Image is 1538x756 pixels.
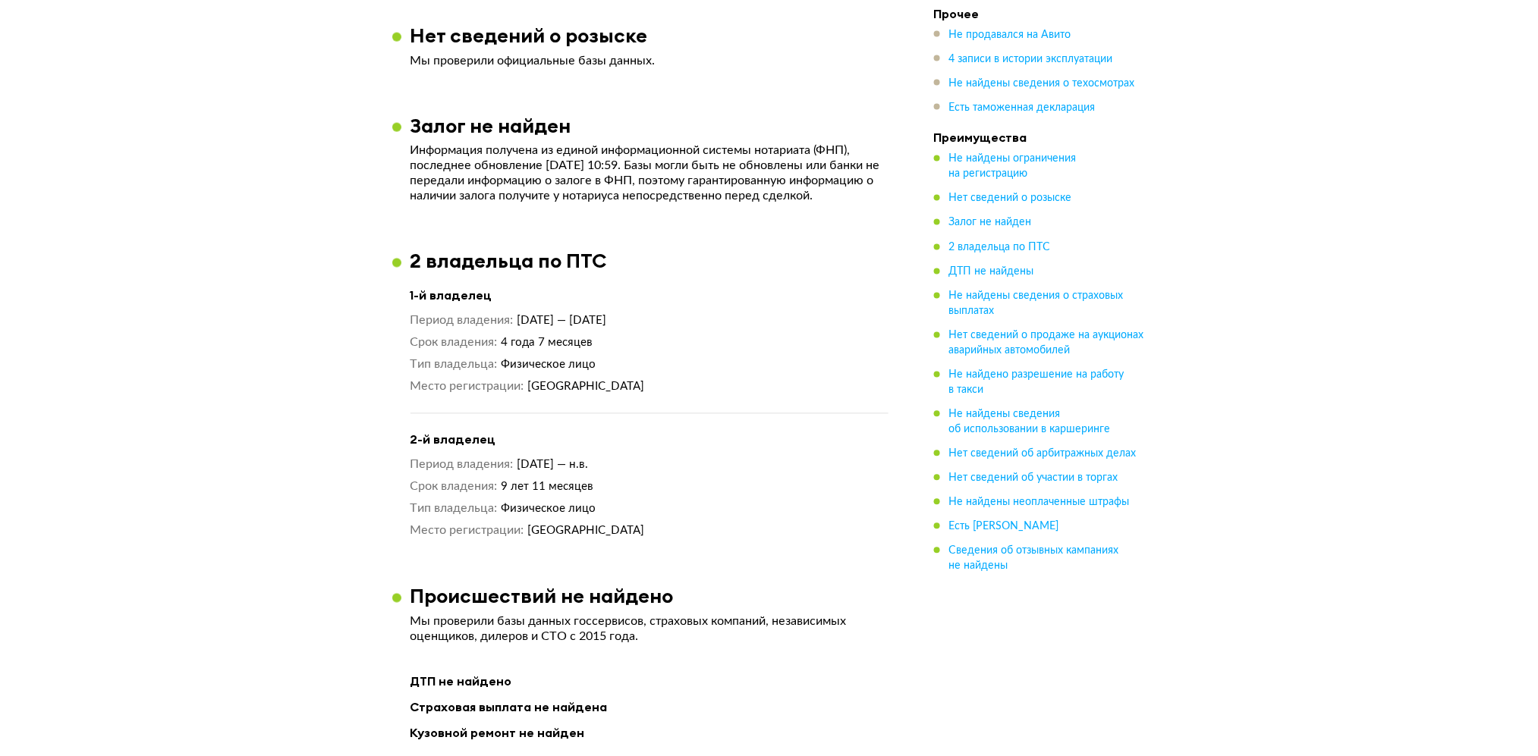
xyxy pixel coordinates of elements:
[501,503,596,515] span: Физическое лицо
[517,460,588,471] span: [DATE] — н.в.
[410,457,514,473] dt: Период владения
[949,154,1077,180] span: Не найдены ограничения на регистрацию
[949,545,1119,571] span: Сведения об отзывных кампаниях не найдены
[501,337,593,349] span: 4 года 7 месяцев
[410,614,889,645] p: Мы проверили базы данных госсервисов, страховых компаний, независимых оценщиков, дилеров и СТО с ...
[410,479,498,495] dt: Срок владения
[949,266,1034,277] span: ДТП не найдены
[949,218,1032,228] span: Залог не найден
[934,6,1146,21] h4: Прочее
[410,672,889,692] div: ДТП не найдено
[410,249,607,273] h3: 2 владельца по ПТС
[410,723,889,743] div: Кузовной ремонт не найден
[410,114,571,137] h3: Залог не найден
[410,523,524,539] dt: Место регистрации
[527,381,644,393] span: [GEOGRAPHIC_DATA]
[410,379,524,395] dt: Место регистрации
[934,130,1146,146] h4: Преимущества
[949,409,1111,434] span: Не найдены сведения об использовании в каршеринге
[949,30,1071,40] span: Не продавался на Авито
[949,102,1096,113] span: Есть таможенная декларация
[517,315,606,327] span: [DATE] — [DATE]
[410,143,889,204] p: Информация получена из единой информационной системы нотариата (ФНП), последнее обновление [DATE]...
[410,357,498,373] dt: Тип владельца
[949,54,1113,64] span: 4 записи в истории эксплуатации
[410,432,889,448] h4: 2-й владелец
[949,78,1135,89] span: Не найдены сведения о техосмотрах
[949,472,1118,483] span: Нет сведений об участии в торгах
[501,482,593,493] span: 9 лет 11 месяцев
[527,525,644,537] span: [GEOGRAPHIC_DATA]
[410,501,498,517] dt: Тип владельца
[949,497,1130,507] span: Не найдены неоплаченные штрафы
[949,330,1144,356] span: Нет сведений о продаже на аукционах аварийных автомобилей
[410,53,889,68] p: Мы проверили официальные базы данных.
[410,313,514,329] dt: Период владения
[410,335,498,351] dt: Срок владения
[410,585,674,608] h3: Происшествий не найдено
[949,242,1051,253] span: 2 владельца по ПТС
[410,24,648,47] h3: Нет сведений о розыске
[410,288,889,304] h4: 1-й владелец
[949,369,1124,395] span: Не найдено разрешение на работу в такси
[410,698,889,717] div: Страховая выплата не найдена
[949,290,1124,316] span: Не найдены сведения о страховых выплатах
[949,193,1072,204] span: Нет сведений о розыске
[501,359,596,371] span: Физическое лицо
[949,521,1059,532] span: Есть [PERSON_NAME]
[949,448,1137,459] span: Нет сведений об арбитражных делах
